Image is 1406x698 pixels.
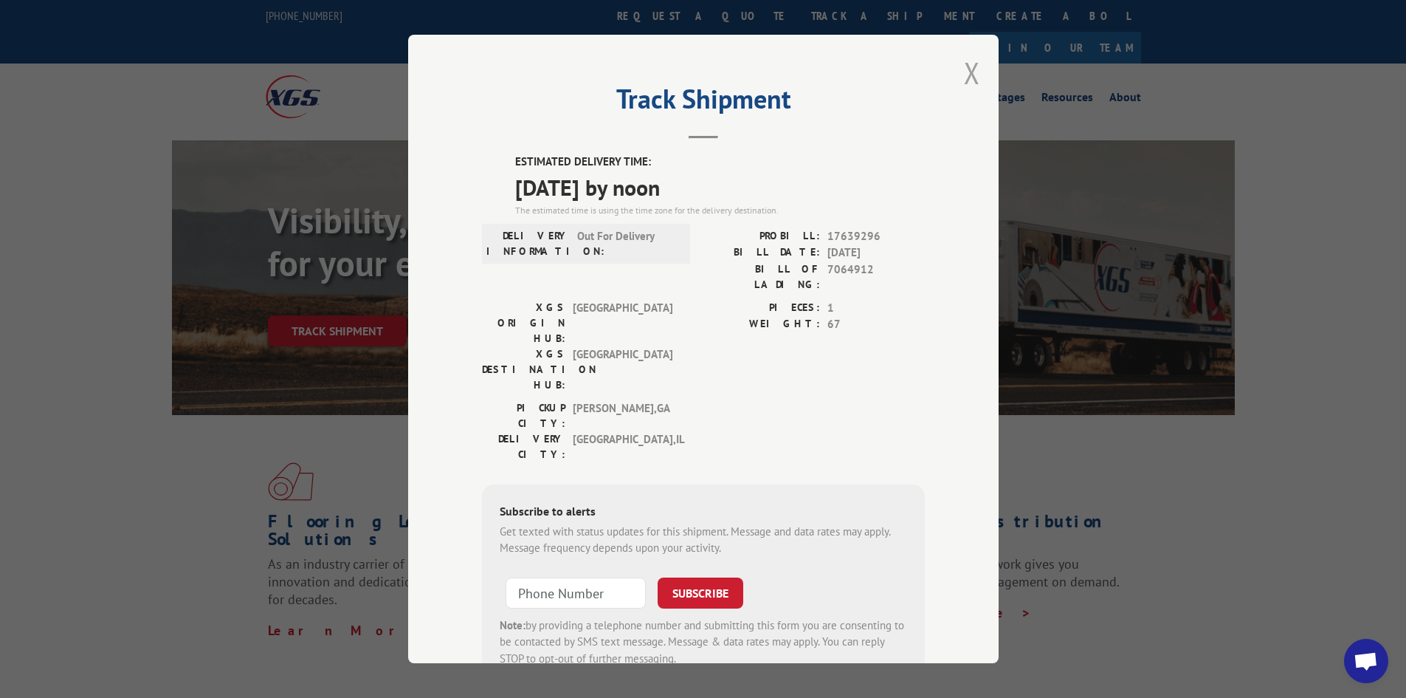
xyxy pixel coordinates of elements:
span: 1 [827,300,925,317]
span: Out For Delivery [577,228,677,259]
label: XGS DESTINATION HUB: [482,346,565,393]
div: by providing a telephone number and submitting this form you are consenting to be contacted by SM... [500,617,907,668]
strong: Note: [500,618,525,632]
label: BILL OF LADING: [703,261,820,292]
span: 67 [827,316,925,333]
input: Phone Number [506,578,646,609]
span: [DATE] by noon [515,171,925,204]
span: [GEOGRAPHIC_DATA] [573,346,672,393]
label: PIECES: [703,300,820,317]
label: BILL DATE: [703,244,820,261]
label: PROBILL: [703,228,820,245]
button: SUBSCRIBE [658,578,743,609]
span: [DATE] [827,244,925,261]
span: [PERSON_NAME] , GA [573,400,672,431]
div: Subscribe to alerts [500,502,907,524]
label: PICKUP CITY: [482,400,565,431]
div: Open chat [1344,639,1388,683]
h2: Track Shipment [482,89,925,117]
label: XGS ORIGIN HUB: [482,300,565,346]
label: DELIVERY CITY: [482,431,565,462]
button: Close modal [964,53,980,92]
div: Get texted with status updates for this shipment. Message and data rates may apply. Message frequ... [500,524,907,557]
span: 7064912 [827,261,925,292]
div: The estimated time is using the time zone for the delivery destination. [515,204,925,217]
span: [GEOGRAPHIC_DATA] [573,300,672,346]
label: ESTIMATED DELIVERY TIME: [515,154,925,171]
label: DELIVERY INFORMATION: [486,228,570,259]
span: 17639296 [827,228,925,245]
label: WEIGHT: [703,316,820,333]
span: [GEOGRAPHIC_DATA] , IL [573,431,672,462]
